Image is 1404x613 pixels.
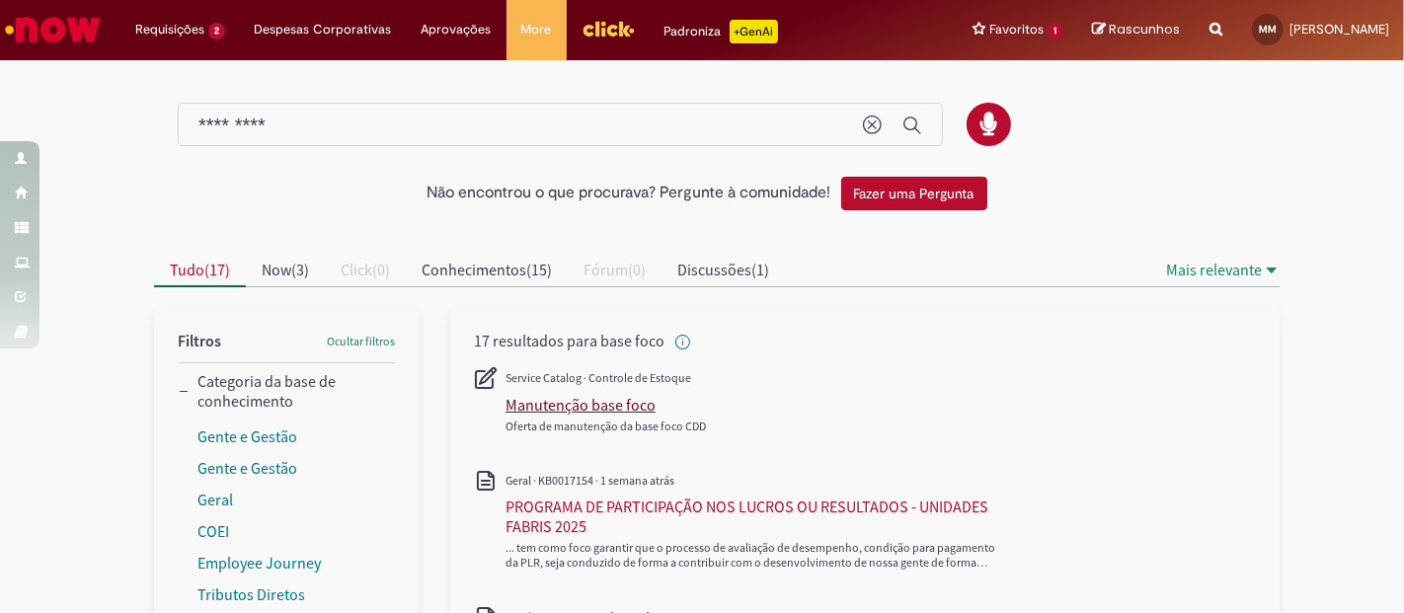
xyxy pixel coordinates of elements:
span: [PERSON_NAME] [1289,21,1389,38]
span: MM [1259,23,1277,36]
span: Requisições [135,20,204,39]
span: More [521,20,552,39]
img: click_logo_yellow_360x200.png [582,14,635,43]
img: ServiceNow [2,10,104,49]
span: Rascunhos [1109,20,1180,38]
h2: Não encontrou o que procurava? Pergunte à comunidade! [428,185,831,202]
a: Rascunhos [1092,21,1180,39]
span: Despesas Corporativas [255,20,392,39]
span: 2 [208,23,225,39]
span: Favoritos [989,20,1044,39]
span: Aprovações [422,20,492,39]
div: Padroniza [664,20,778,43]
span: 1 [1048,23,1062,39]
p: +GenAi [730,20,778,43]
button: Fazer uma Pergunta [841,177,987,210]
